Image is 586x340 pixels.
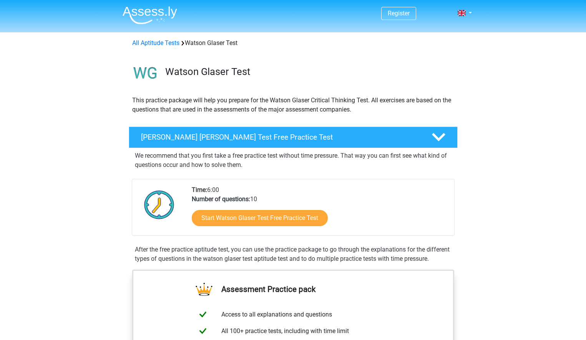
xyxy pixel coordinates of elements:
a: Start Watson Glaser Test Free Practice Test [192,210,328,226]
a: Register [388,10,410,17]
p: This practice package will help you prepare for the Watson Glaser Critical Thinking Test. All exe... [132,96,454,114]
a: [PERSON_NAME] [PERSON_NAME] Test Free Practice Test [126,127,461,148]
img: Assessly [123,6,177,24]
h4: [PERSON_NAME] [PERSON_NAME] Test Free Practice Test [141,133,419,142]
img: Clock [140,185,179,224]
b: Number of questions: [192,195,250,203]
div: After the free practice aptitude test, you can use the practice package to go through the explana... [132,245,455,263]
div: Watson Glaser Test [129,38,457,48]
h3: Watson Glaser Test [165,66,452,78]
div: 6:00 10 [186,185,454,235]
img: watson glaser test [129,57,162,90]
a: All Aptitude Tests [132,39,179,47]
b: Time: [192,186,207,193]
p: We recommend that you first take a free practice test without time pressure. That way you can fir... [135,151,452,170]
